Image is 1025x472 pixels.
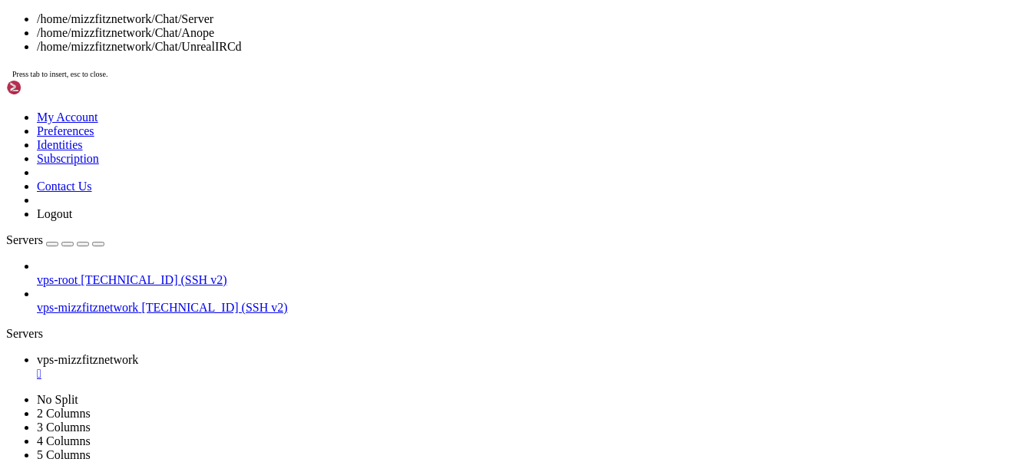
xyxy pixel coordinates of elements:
x-row: and administrators to manage their network with powerful tools. [6,213,824,227]
x-row: 2.0.19-git [6,117,824,130]
li: /home/mizzfitznetwork/Chat/Anope [37,26,1019,40]
x-row: / _ \ [URL][DOMAIN_NAME] [6,20,824,34]
a: My Account [37,111,98,124]
a: 4 Columns [37,434,91,447]
a: 2 Columns [37,407,91,420]
a: vps-mizzfitznetwork [TECHNICAL_ID] (SSH v2) [37,301,1019,315]
a: Contact Us [37,180,92,193]
a: vps-mizzfitznetwork [37,353,1019,381]
span: Press tab to insert, esc to close. [12,70,107,78]
a: No Split [37,393,78,406]
x-row: |_| |_||_| |_\___/| _/ \___| [6,75,824,89]
a: Preferences [37,124,94,137]
span: [TECHNICAL_ID] (SSH v2) [81,273,226,286]
li: vps-mizzfitznetwork [TECHNICAL_ID] (SSH v2) [37,287,1019,315]
span: vps-mizzfitznetwork [37,301,138,314]
x-row: questions regarding the compile-time settings of it during the [6,144,824,158]
a: Subscription [37,152,99,165]
a: 5 Columns [37,448,91,461]
x-row: In what directory should Anope be installed? [6,310,824,324]
x-row: process. For more options type ./Config --help [6,158,824,172]
div: (35, 23) [233,324,239,338]
a:  [37,367,1019,381]
x-row: Anope is a set of Services for IRC networks that allows users to [6,186,824,200]
span: vps-root [37,273,78,286]
x-row: Beginning Services configuration. [6,282,824,296]
span: vps-mizzfitznetwork [37,353,138,366]
a: Servers [6,233,104,246]
x-row: | /_\ | _ __ _ _ _ _ ___ [6,34,824,48]
x-row: | | [6,89,824,103]
span: Servers [6,233,43,246]
x-row: | | | || | | |_| |_| | __/ [6,61,824,75]
x-row: | _ || '_ \/ _ \/ _ \ / _ \ [6,48,824,61]
x-row: |_| IRC Services [6,103,824,117]
a: Logout [37,207,72,220]
x-row: For all your Anope needs please visit our portal at [6,241,824,255]
a: Identities [37,138,83,151]
x-row: ___ [6,6,824,20]
li: vps-root [TECHNICAL_ID] (SSH v2) [37,259,1019,287]
li: /home/mizzfitznetwork/Chat/Server [37,12,1019,26]
a: 3 Columns [37,421,91,434]
li: /home/mizzfitznetwork/Chat/UnrealIRCd [37,40,1019,54]
x-row: This program will help you to compile your Services, and ask you [6,130,824,144]
img: Shellngn [6,80,94,95]
x-row: [URL][DOMAIN_NAME] [6,255,824,269]
div: Servers [6,327,1019,341]
a: vps-root [TECHNICAL_ID] (SSH v2) [37,273,1019,287]
x-row: [/home/mizzfitznetwork/services] /h [6,324,824,338]
span: [TECHNICAL_ID] (SSH v2) [141,301,287,314]
x-row: manage their nicks and channels in a secure and efficient way, [6,200,824,213]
